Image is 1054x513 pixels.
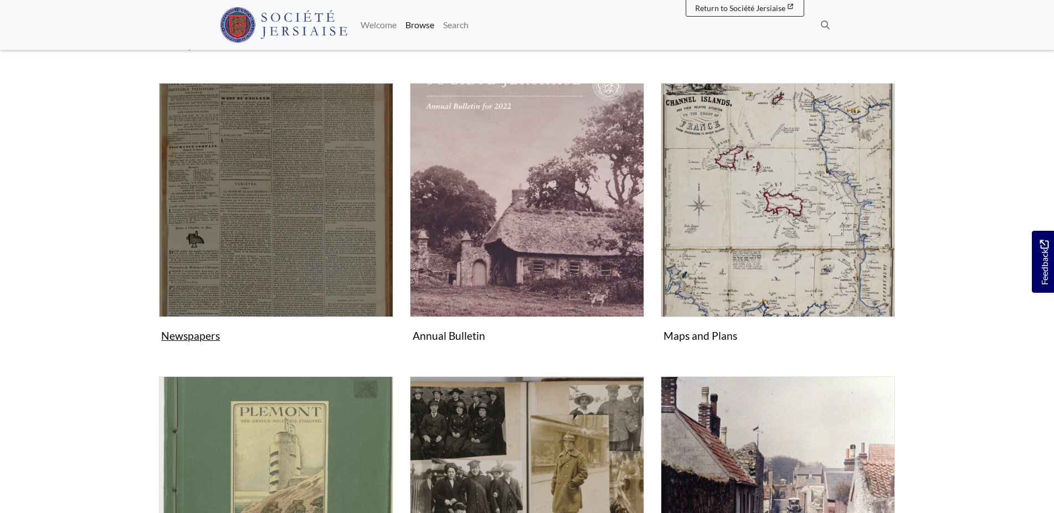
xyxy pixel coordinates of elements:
img: Société Jersiaise [220,7,348,43]
span: Feedback [1037,240,1051,285]
img: Newspapers [159,83,393,317]
span: Return to Société Jersiaise [695,3,785,13]
div: Subcollection [151,83,402,363]
a: Société Jersiaise logo [220,4,348,45]
a: Annual Bulletin Annual Bulletin [410,83,644,346]
a: Welcome [356,14,401,36]
a: Search [439,14,473,36]
a: Newspapers Newspapers [159,83,393,346]
a: Browse [401,14,439,36]
a: Would you like to provide feedback? [1032,231,1054,293]
div: Subcollection [402,83,652,363]
img: Annual Bulletin [410,83,644,317]
img: Maps and Plans [661,83,895,317]
div: Subcollection [652,83,903,363]
a: Maps and Plans Maps and Plans [661,83,895,346]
